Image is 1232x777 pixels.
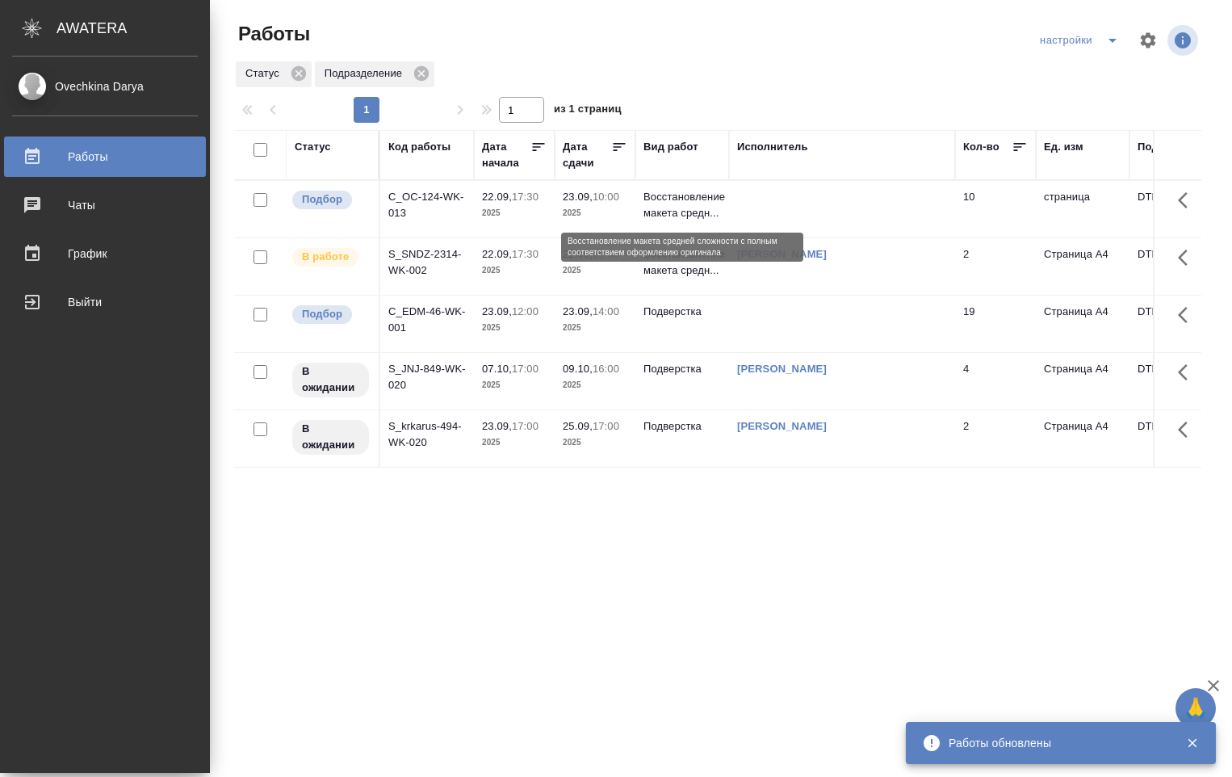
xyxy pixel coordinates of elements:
p: 09.10, [563,363,593,375]
p: 07.10, [482,363,512,375]
td: страница [1036,181,1129,237]
p: 22.09, [563,248,593,260]
button: Здесь прячутся важные кнопки [1168,238,1207,277]
div: Можно подбирать исполнителей [291,189,371,211]
td: 10 [955,181,1036,237]
p: 17:00 [512,420,538,432]
td: S_JNJ-849-WK-020 [380,353,474,409]
td: Страница А4 [1036,353,1129,409]
div: Ovechkina Darya [12,78,198,95]
div: Исполнитель [737,139,808,155]
div: Исполнитель выполняет работу [291,246,371,268]
p: 22.09, [482,191,512,203]
p: Восстановление макета средн... [643,246,721,279]
div: Работы обновлены [949,735,1162,751]
p: 17:00 [512,363,538,375]
p: 2025 [563,262,627,279]
p: 2025 [563,205,627,221]
p: Подверстка [643,304,721,320]
div: Можно подбирать исполнителей [291,304,371,325]
td: DTPlight [1129,238,1223,295]
span: 🙏 [1182,691,1209,725]
p: 2025 [563,320,627,336]
td: Страница А4 [1036,238,1129,295]
div: Работы [12,145,198,169]
td: S_SNDZ-2314-WK-002 [380,238,474,295]
p: 2025 [563,377,627,393]
p: 2025 [482,377,547,393]
p: 2025 [482,205,547,221]
div: Статус [236,61,312,87]
div: Подразделение [1138,139,1221,155]
td: C_OC-124-WK-013 [380,181,474,237]
button: Закрыть [1175,736,1209,750]
td: S_krkarus-494-WK-020 [380,410,474,467]
p: Подбор [302,306,342,322]
a: [PERSON_NAME] [737,363,827,375]
button: 🙏 [1175,688,1216,729]
p: 14:00 [593,305,619,317]
p: 12:00 [512,305,538,317]
p: 2025 [563,435,627,451]
p: Подбор [302,191,342,208]
a: График [4,233,206,274]
td: DTPlight [1129,296,1223,352]
div: Выйти [12,290,198,314]
div: Код работы [388,139,450,155]
p: Подверстка [643,361,721,377]
td: C_EDM-46-WK-001 [380,296,474,352]
a: Чаты [4,185,206,225]
td: 4 [955,353,1036,409]
p: Статус [245,65,285,82]
p: 22.09, [482,248,512,260]
span: Посмотреть информацию [1167,25,1201,56]
p: 17:00 [593,420,619,432]
p: 23.09, [482,305,512,317]
span: Настроить таблицу [1129,21,1167,60]
a: [PERSON_NAME] [737,420,827,432]
td: 2 [955,410,1036,467]
p: 23.09, [563,305,593,317]
div: split button [1036,27,1129,53]
td: DTPlight [1129,353,1223,409]
p: 17:30 [512,248,538,260]
div: Дата начала [482,139,530,171]
div: График [12,241,198,266]
p: 16:00 [593,363,619,375]
div: Чаты [12,193,198,217]
td: 2 [955,238,1036,295]
div: Ед. изм [1044,139,1083,155]
td: DTPlight [1129,410,1223,467]
a: [PERSON_NAME] [737,248,827,260]
button: Здесь прячутся важные кнопки [1168,296,1207,334]
button: Здесь прячутся важные кнопки [1168,353,1207,392]
div: Исполнитель назначен, приступать к работе пока рано [291,418,371,456]
p: В ожидании [302,363,359,396]
p: 2025 [482,435,547,451]
p: 18:30 [593,248,619,260]
div: Вид работ [643,139,698,155]
div: Исполнитель назначен, приступать к работе пока рано [291,361,371,399]
p: Подверстка [643,418,721,435]
td: Страница А4 [1036,410,1129,467]
p: 25.09, [563,420,593,432]
div: Подразделение [315,61,434,87]
td: 19 [955,296,1036,352]
p: 23.09, [563,191,593,203]
p: В работе [302,249,349,265]
td: DTPlight [1129,181,1223,237]
span: Работы [234,21,310,47]
p: 2025 [482,262,547,279]
a: Работы [4,136,206,177]
p: 10:00 [593,191,619,203]
div: Кол-во [963,139,999,155]
p: 17:30 [512,191,538,203]
p: 2025 [482,320,547,336]
div: Статус [295,139,331,155]
td: Страница А4 [1036,296,1129,352]
div: Дата сдачи [563,139,611,171]
p: В ожидании [302,421,359,453]
a: Выйти [4,282,206,322]
p: 23.09, [482,420,512,432]
button: Здесь прячутся важные кнопки [1168,410,1207,449]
